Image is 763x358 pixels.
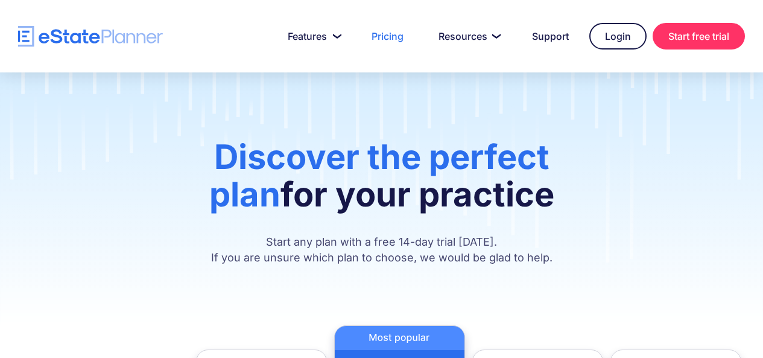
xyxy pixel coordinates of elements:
a: Resources [424,24,511,48]
a: home [18,26,163,47]
a: Start free trial [653,23,745,50]
a: Login [589,23,647,50]
a: Pricing [357,24,418,48]
span: Discover the perfect plan [209,136,549,215]
a: Features [273,24,351,48]
h1: for your practice [171,138,592,225]
p: Start any plan with a free 14-day trial [DATE]. If you are unsure which plan to choose, we would ... [171,234,592,266]
a: Support [518,24,583,48]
